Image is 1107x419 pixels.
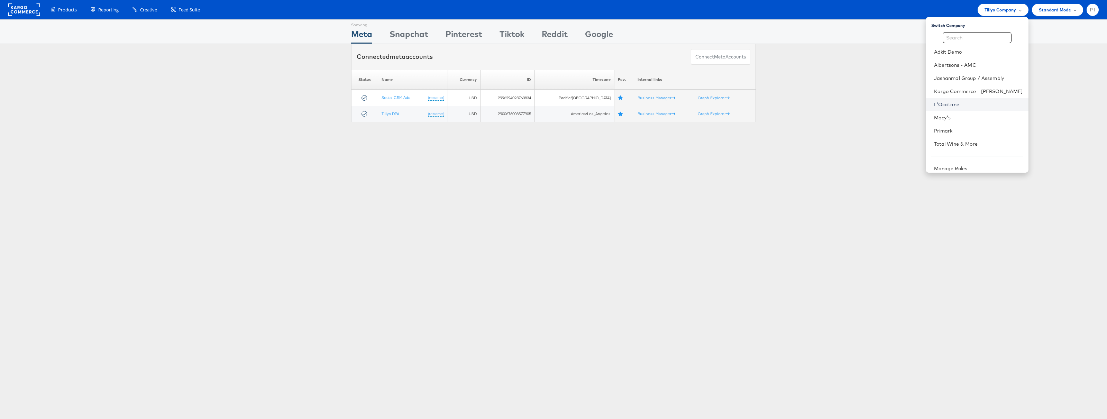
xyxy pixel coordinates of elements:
div: Tiktok [500,28,524,44]
button: ConnectmetaAccounts [691,49,750,65]
input: Search [943,32,1012,43]
td: Pacific/[GEOGRAPHIC_DATA] [535,90,614,106]
th: ID [481,70,535,90]
a: Business Manager [638,111,675,116]
td: USD [448,90,481,106]
div: Snapchat [390,28,428,44]
td: 2996294023763834 [481,90,535,106]
div: Meta [351,28,372,44]
th: Status [351,70,378,90]
a: Macy's [934,114,1023,121]
span: Reporting [98,7,119,13]
div: Google [585,28,613,44]
div: Pinterest [446,28,482,44]
span: Products [58,7,77,13]
th: Timezone [535,70,614,90]
div: Reddit [542,28,568,44]
a: Manage Roles [934,165,968,172]
span: Feed Suite [179,7,200,13]
a: Adkit Demo [934,48,1023,55]
th: Name [378,70,448,90]
a: (rename) [428,95,444,101]
div: Switch Company [931,20,1028,28]
span: Standard Mode [1039,6,1071,13]
a: Kargo Commerce - [PERSON_NAME] [934,88,1023,95]
a: Total Wine & More [934,140,1023,147]
td: America/Los_Angeles [535,106,614,122]
span: meta [390,53,405,61]
td: 2900676003577905 [481,106,535,122]
a: (rename) [428,111,444,117]
a: Business Manager [638,95,675,100]
td: USD [448,106,481,122]
a: L'Occitane [934,101,1023,108]
span: Tillys Company [985,6,1016,13]
span: PT [1090,8,1096,12]
a: Graph Explorer [698,111,730,116]
div: Connected accounts [357,52,433,61]
a: Primark [934,127,1023,134]
a: Social CRM Ads [382,95,410,100]
th: Currency [448,70,481,90]
a: Tillys DPA [382,111,399,116]
a: Jashanmal Group / Assembly [934,75,1023,82]
span: meta [714,54,725,60]
a: Graph Explorer [698,95,730,100]
span: Creative [140,7,157,13]
div: Showing [351,20,372,28]
a: Albertsons - AMC [934,62,1023,69]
